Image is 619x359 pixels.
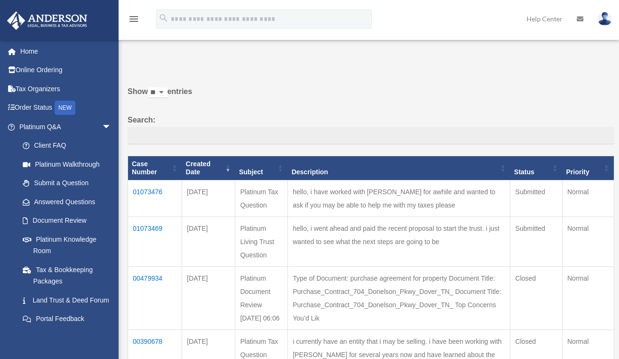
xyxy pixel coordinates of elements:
[13,174,121,193] a: Submit a Question
[128,13,139,25] i: menu
[13,310,121,329] a: Portal Feedback
[7,117,121,136] a: Platinum Q&Aarrow_drop_down
[128,156,182,180] th: Case Number: activate to sort column ascending
[13,291,121,310] a: Land Trust & Deed Forum
[7,42,126,61] a: Home
[128,217,182,266] td: 01073469
[182,180,235,217] td: [DATE]
[562,217,614,266] td: Normal
[288,156,510,180] th: Description: activate to sort column ascending
[235,180,288,217] td: Platinum Tax Question
[562,266,614,330] td: Normal
[235,156,288,180] th: Subject: activate to sort column ascending
[288,266,510,330] td: Type of Document: purchase agreement for property Document Title: Purchase_Contract_704_Donelson_...
[13,192,116,211] a: Answered Questions
[7,98,126,118] a: Order StatusNEW
[158,13,169,23] i: search
[598,12,612,26] img: User Pic
[7,61,126,80] a: Online Ordering
[4,11,90,30] img: Anderson Advisors Platinum Portal
[128,113,614,145] label: Search:
[235,266,288,330] td: Platinum Document Review [DATE] 06:06
[148,87,167,98] select: Showentries
[288,217,510,266] td: hello, i went ahead and paid the recent proposal to start the trust. i just wanted to see what th...
[562,156,614,180] th: Priority: activate to sort column ascending
[562,180,614,217] td: Normal
[182,266,235,330] td: [DATE]
[235,217,288,266] td: Platinum Living Trust Question
[128,17,139,25] a: menu
[13,230,121,260] a: Platinum Knowledge Room
[55,101,75,115] div: NEW
[13,155,121,174] a: Platinum Walkthrough
[510,156,563,180] th: Status: activate to sort column ascending
[288,180,510,217] td: hello, i have worked with [PERSON_NAME] for awhile and wanted to ask if you may be able to help m...
[182,156,235,180] th: Created Date: activate to sort column ascending
[510,217,563,266] td: Submitted
[128,85,614,108] label: Show entries
[102,117,121,137] span: arrow_drop_down
[510,180,563,217] td: Submitted
[7,79,126,98] a: Tax Organizers
[128,127,614,145] input: Search:
[13,260,121,291] a: Tax & Bookkeeping Packages
[128,180,182,217] td: 01073476
[128,266,182,330] td: 00479934
[182,217,235,266] td: [DATE]
[13,136,121,155] a: Client FAQ
[510,266,563,330] td: Closed
[13,211,121,230] a: Document Review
